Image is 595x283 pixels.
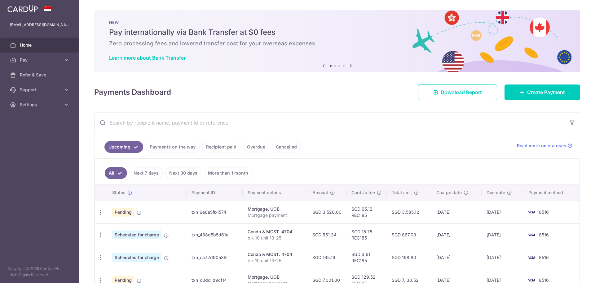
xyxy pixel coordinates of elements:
p: NEW [109,20,565,25]
td: txn_488d5b5d61e [187,223,243,246]
h4: Payments Dashboard [94,87,171,98]
span: 8516 [539,209,549,215]
td: [DATE] [482,246,524,269]
td: SGD 198.80 [387,246,431,269]
div: Condo & MCST. 4704 [248,229,302,235]
span: Charge date [436,189,462,196]
td: [DATE] [482,201,524,223]
span: Amount [312,189,328,196]
a: More than 1 month [204,167,252,179]
td: SGD 195.19 [307,246,346,269]
img: Bank Card [525,254,538,261]
span: Support [20,87,61,93]
td: SGD 65.12 REC185 [346,201,387,223]
td: SGD 867.09 [387,223,431,246]
a: Read more on statuses [517,143,572,149]
a: Cancelled [272,141,301,153]
span: Status [112,189,126,196]
img: Bank transfer banner [94,10,580,72]
td: [DATE] [431,246,482,269]
a: All [105,167,127,179]
img: Bank Card [525,231,538,239]
td: SGD 3,520.00 [307,201,346,223]
iframe: 打开一个小组件，您可以在其中找到更多信息 [557,264,589,280]
span: Read more on statuses [517,143,566,149]
td: SGD 15.75 REC185 [346,223,387,246]
input: Search by recipient name, payment id or reference [95,113,565,133]
div: Mortgage. UOB [248,206,302,212]
img: CardUp [7,5,38,12]
img: Bank Card [525,208,538,216]
td: SGD 3.61 REC185 [346,246,387,269]
td: txn_ca72d90535f [187,246,243,269]
a: Create Payment [505,84,580,100]
p: [EMAIL_ADDRESS][DOMAIN_NAME] [10,22,69,28]
th: Payment method [523,185,580,201]
td: txn_6e6a5fb1574 [187,201,243,223]
p: blk 10 unit 13-25 [248,235,302,241]
span: Home [20,42,61,48]
span: Refer & Save [20,72,61,78]
th: Payment ID [187,185,243,201]
span: CardUp fee [351,189,375,196]
span: 8516 [539,277,549,283]
th: Payment details [243,185,307,201]
span: Download Report [441,89,482,96]
span: Due date [487,189,505,196]
td: [DATE] [431,201,482,223]
td: [DATE] [431,223,482,246]
span: Create Payment [527,89,565,96]
p: blk 10 unit 13-25 [248,258,302,264]
a: Overdue [243,141,269,153]
a: Next 7 days [130,167,163,179]
a: Next 30 days [165,167,201,179]
span: 8516 [539,255,549,260]
span: Total amt. [392,189,412,196]
span: Settings [20,102,61,108]
a: Recipient paid [202,141,240,153]
span: Scheduled for charge [112,253,161,262]
h6: Zero processing fees and lowered transfer cost for your overseas expenses [109,40,565,47]
h5: Pay internationally via Bank Transfer at $0 fees [109,27,565,37]
p: Mortgage payment [248,212,302,218]
span: Pending [112,208,134,217]
a: Download Report [418,84,497,100]
span: 8516 [539,232,549,237]
a: Upcoming [104,141,143,153]
td: [DATE] [482,223,524,246]
a: Payments on the way [146,141,200,153]
a: Learn more about Bank Transfer [109,55,186,61]
td: SGD 851.34 [307,223,346,246]
span: Pay [20,57,61,63]
div: Condo & MCST. 4704 [248,251,302,258]
span: Scheduled for charge [112,231,161,239]
td: SGD 3,585.12 [387,201,431,223]
div: Mortgage. UOB [248,274,302,280]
